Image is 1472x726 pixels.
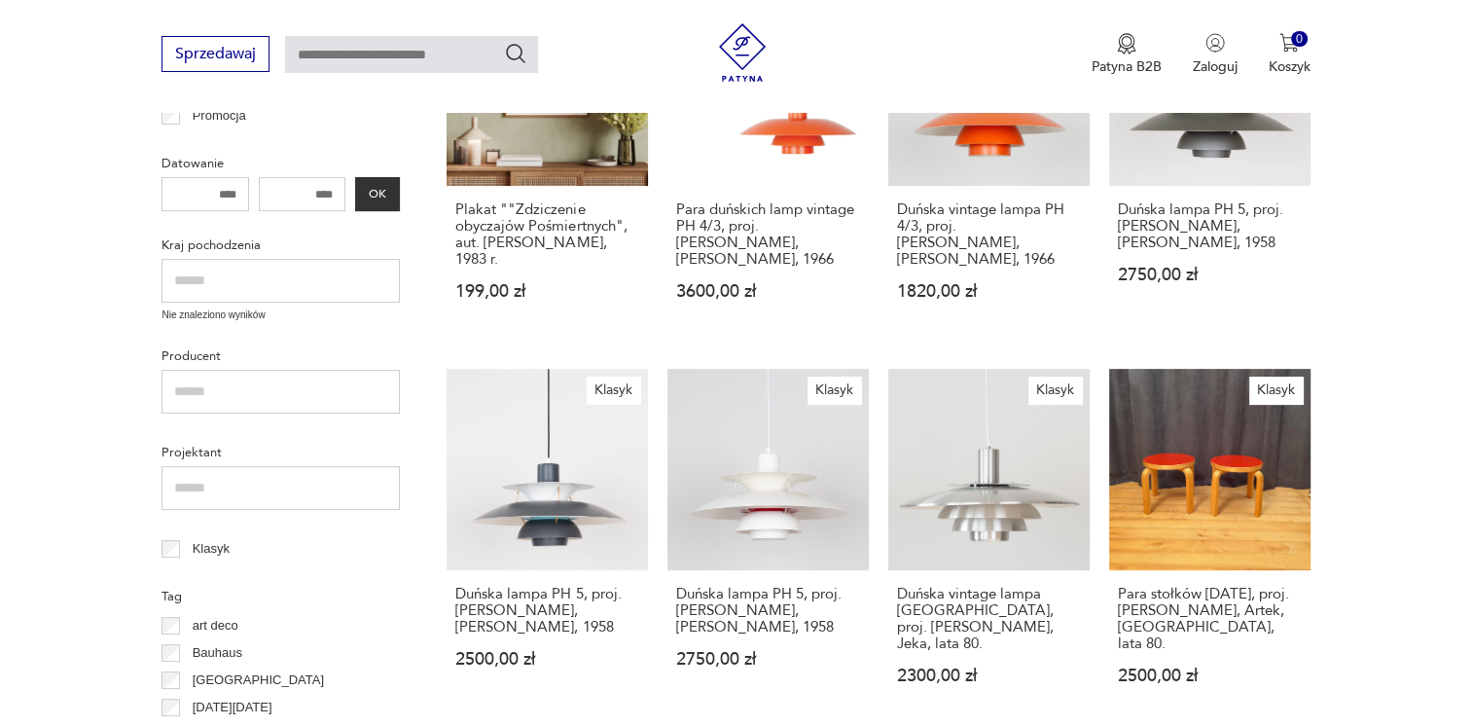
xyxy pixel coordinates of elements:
[1118,201,1302,251] h3: Duńska lampa PH 5, proj. [PERSON_NAME], [PERSON_NAME], 1958
[455,201,639,268] h3: Plakat ""Zdziczenie obyczajów Pośmiertnych", aut. [PERSON_NAME], 1983 r.
[667,369,869,722] a: KlasykDuńska lampa PH 5, proj. Poul Henningsen, Louis Poulsen, 1958Duńska lampa PH 5, proj. [PERS...
[193,538,230,560] p: Klasyk
[455,651,639,668] p: 2500,00 zł
[1193,33,1238,76] button: Zaloguj
[193,615,238,636] p: art deco
[676,586,860,635] h3: Duńska lampa PH 5, proj. [PERSON_NAME], [PERSON_NAME], 1958
[897,586,1081,652] h3: Duńska vintage lampa [GEOGRAPHIC_DATA], proj. [PERSON_NAME], Jeka, lata 80.
[1092,33,1162,76] a: Ikona medaluPatyna B2B
[888,369,1090,722] a: KlasykDuńska vintage lampa Verona, proj. Kurt Wiborg, Jeka, lata 80.Duńska vintage lampa [GEOGRAP...
[162,308,400,323] p: Nie znaleziono wyników
[1279,33,1299,53] img: Ikona koszyka
[897,201,1081,268] h3: Duńska vintage lampa PH 4/3, proj. [PERSON_NAME], [PERSON_NAME], 1966
[1118,586,1302,652] h3: Para stołków [DATE], proj. [PERSON_NAME], Artek, [GEOGRAPHIC_DATA], lata 80.
[193,670,324,691] p: [GEOGRAPHIC_DATA]
[455,586,639,635] h3: Duńska lampa PH 5, proj. [PERSON_NAME], [PERSON_NAME], 1958
[162,36,269,72] button: Sprzedawaj
[455,283,639,300] p: 199,00 zł
[1205,33,1225,53] img: Ikonka użytkownika
[162,153,400,174] p: Datowanie
[162,345,400,367] p: Producent
[162,442,400,463] p: Projektant
[676,651,860,668] p: 2750,00 zł
[504,42,527,65] button: Szukaj
[1092,57,1162,76] p: Patyna B2B
[1092,33,1162,76] button: Patyna B2B
[193,105,246,127] p: Promocja
[1118,267,1302,283] p: 2750,00 zł
[1269,33,1310,76] button: 0Koszyk
[193,642,242,664] p: Bauhaus
[897,668,1081,684] p: 2300,00 zł
[897,283,1081,300] p: 1820,00 zł
[162,586,400,607] p: Tag
[193,697,272,718] p: [DATE][DATE]
[1118,668,1302,684] p: 2500,00 zł
[713,23,772,82] img: Patyna - sklep z meblami i dekoracjami vintage
[1193,57,1238,76] p: Zaloguj
[676,201,860,268] h3: Para duńskich lamp vintage PH 4/3, proj. [PERSON_NAME], [PERSON_NAME], 1966
[447,369,648,722] a: KlasykDuńska lampa PH 5, proj. Poul Henningsen, Louis Poulsen, 1958Duńska lampa PH 5, proj. [PERS...
[355,177,400,211] button: OK
[676,283,860,300] p: 3600,00 zł
[1109,369,1310,722] a: KlasykPara stołków NE60, proj. Alvar Aalto, Artek, Finlandia, lata 80.Para stołków [DATE], proj. ...
[1117,33,1136,54] img: Ikona medalu
[162,235,400,256] p: Kraj pochodzenia
[162,49,269,62] a: Sprzedawaj
[1291,31,1308,48] div: 0
[1269,57,1310,76] p: Koszyk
